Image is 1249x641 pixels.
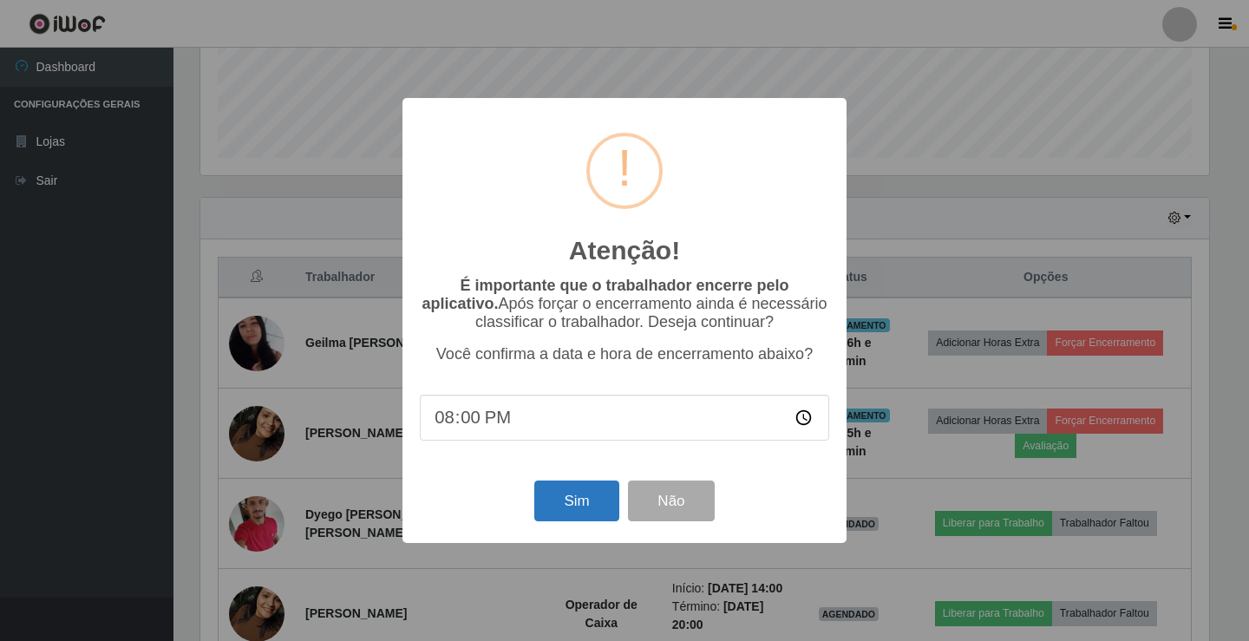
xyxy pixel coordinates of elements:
[628,481,714,521] button: Não
[569,235,680,266] h2: Atenção!
[534,481,618,521] button: Sim
[420,277,829,331] p: Após forçar o encerramento ainda é necessário classificar o trabalhador. Deseja continuar?
[422,277,788,312] b: É importante que o trabalhador encerre pelo aplicativo.
[420,345,829,363] p: Você confirma a data e hora de encerramento abaixo?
